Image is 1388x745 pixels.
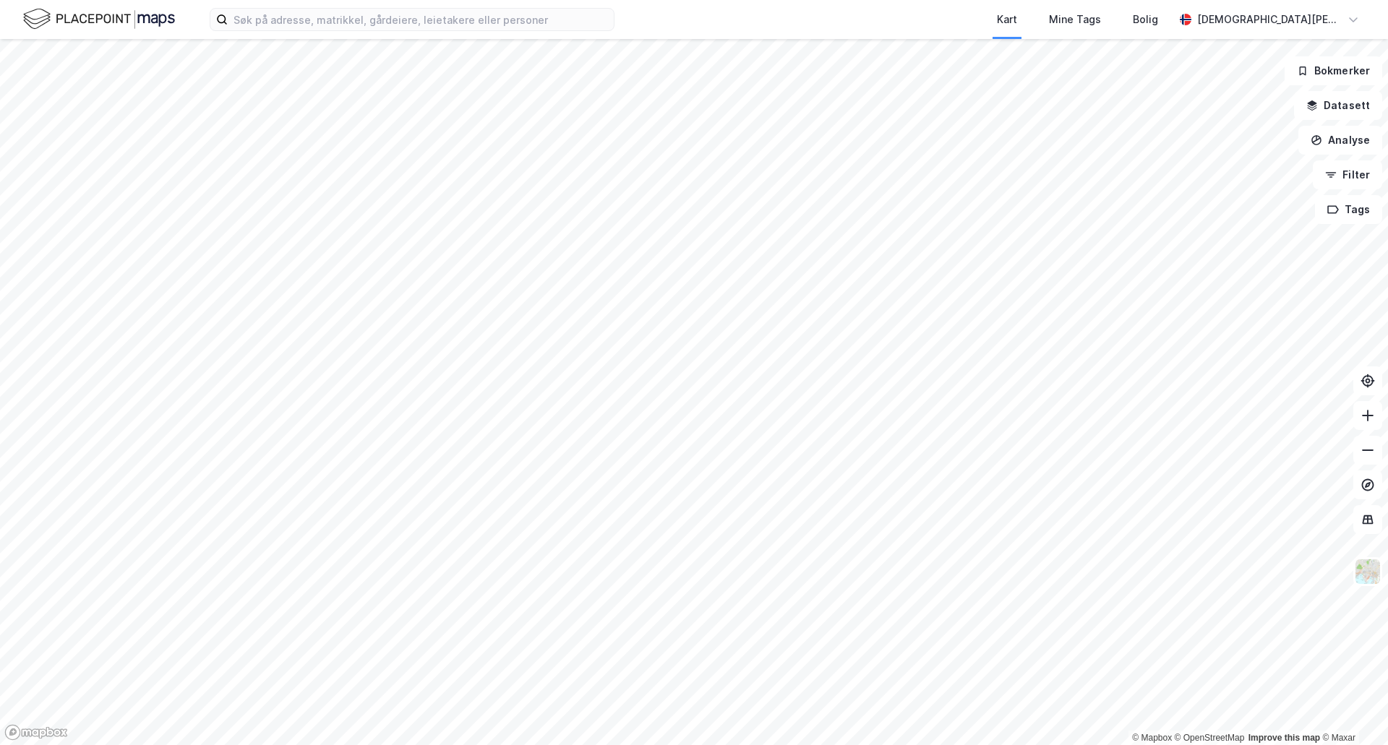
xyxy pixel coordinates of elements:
[1315,195,1382,224] button: Tags
[1133,11,1158,28] div: Bolig
[23,7,175,32] img: logo.f888ab2527a4732fd821a326f86c7f29.svg
[1285,56,1382,85] button: Bokmerker
[997,11,1017,28] div: Kart
[1298,126,1382,155] button: Analyse
[1316,676,1388,745] div: Kontrollprogram for chat
[1294,91,1382,120] button: Datasett
[1316,676,1388,745] iframe: Chat Widget
[1248,733,1320,743] a: Improve this map
[1175,733,1245,743] a: OpenStreetMap
[1049,11,1101,28] div: Mine Tags
[1313,160,1382,189] button: Filter
[1354,558,1381,585] img: Z
[228,9,614,30] input: Søk på adresse, matrikkel, gårdeiere, leietakere eller personer
[4,724,68,741] a: Mapbox homepage
[1132,733,1172,743] a: Mapbox
[1197,11,1342,28] div: [DEMOGRAPHIC_DATA][PERSON_NAME]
